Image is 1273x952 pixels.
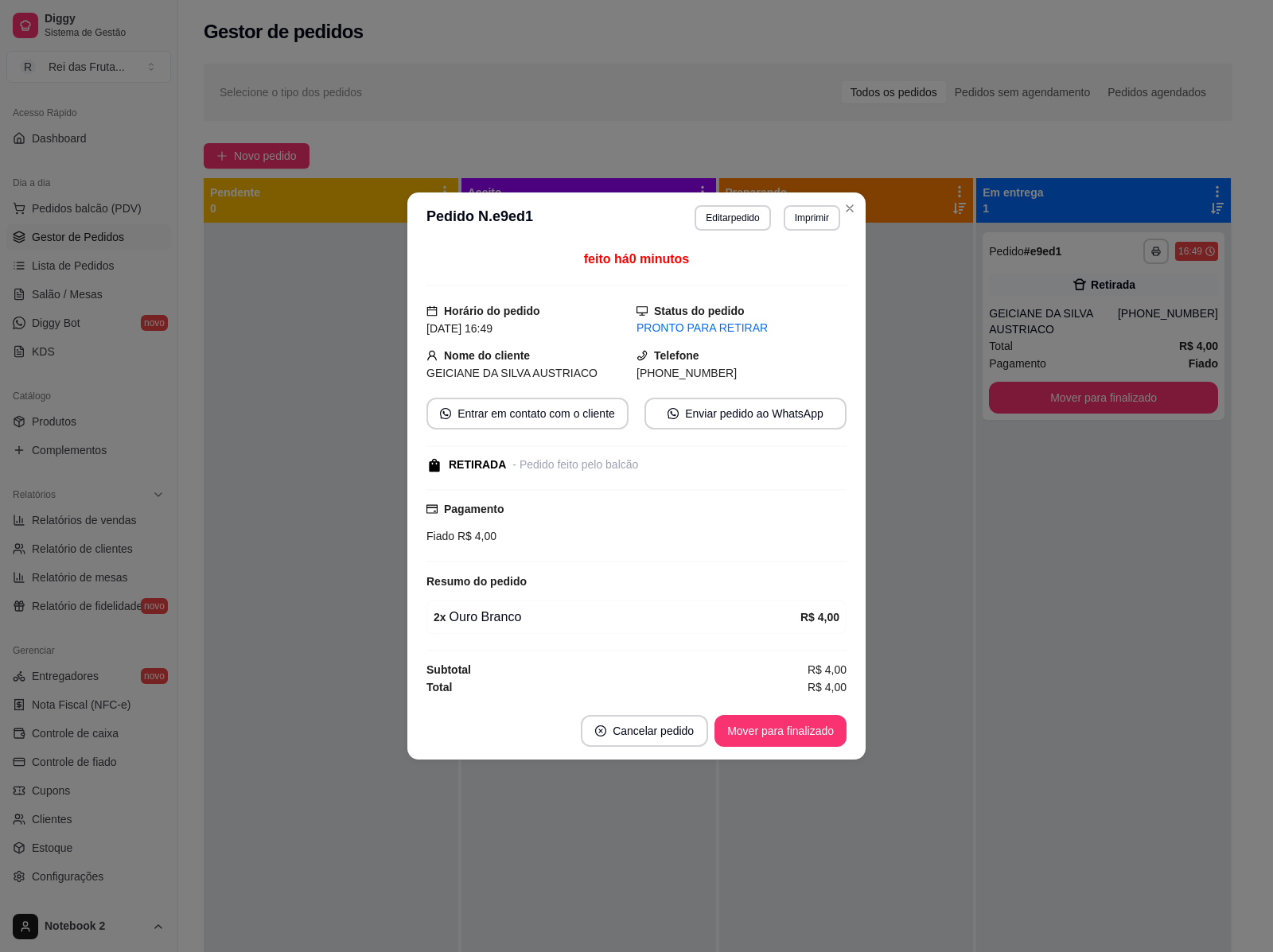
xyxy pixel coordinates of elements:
strong: Total [426,681,452,694]
div: - Pedido feito pelo balcão [512,457,638,473]
span: [DATE] 16:49 [426,322,492,335]
strong: Status do pedido [654,305,745,317]
h3: Pedido N. e9ed1 [426,205,533,231]
span: calendar [426,305,438,317]
span: whats-app [440,408,451,419]
span: credit-card [426,503,438,515]
span: [PHONE_NUMBER] [636,367,737,379]
strong: Resumo do pedido [426,575,527,588]
span: desktop [636,305,648,317]
button: whats-appEntrar em contato com o cliente [426,398,629,429]
button: whats-appEnviar pedido ao WhatsApp [644,398,847,429]
div: Ouro Branco [434,608,800,627]
span: R$ 4,00 [808,678,847,696]
strong: Horário do pedido [444,305,540,317]
strong: Subtotal [426,663,471,676]
div: RETIRADA [449,457,506,473]
span: phone [636,350,648,361]
strong: Nome do cliente [444,349,530,362]
span: whats-app [668,408,679,419]
button: Close [837,196,862,221]
strong: Telefone [654,349,699,362]
span: user [426,350,438,361]
div: PRONTO PARA RETIRAR [636,320,847,336]
button: Editarpedido [695,205,770,231]
strong: R$ 4,00 [800,611,839,624]
span: R$ 4,00 [808,661,847,678]
span: Fiado [426,530,454,542]
span: feito há 0 minutos [584,252,689,266]
button: close-circleCancelar pedido [581,715,708,747]
strong: 2 x [434,611,446,624]
span: close-circle [595,725,606,736]
button: Mover para finalizado [714,715,847,747]
strong: Pagamento [444,503,504,515]
button: Imprimir [784,205,840,231]
span: GEICIANE DA SILVA AUSTRIACO [426,367,598,379]
span: R$ 4,00 [454,530,496,542]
